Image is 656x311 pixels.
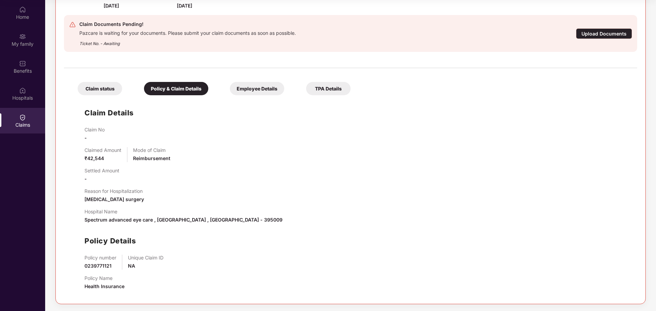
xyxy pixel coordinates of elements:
[79,28,296,36] div: Pazcare is waiting for your documents. Please submit your claim documents as soon as possible.
[19,33,26,40] img: svg+xml;base64,PHN2ZyB3aWR0aD0iMjAiIGhlaWdodD0iMjAiIHZpZXdCb3g9IjAgMCAyMCAyMCIgZmlsbD0ibm9uZSIgeG...
[84,168,119,173] p: Settled Amount
[69,21,76,28] img: svg+xml;base64,PHN2ZyB4bWxucz0iaHR0cDovL3d3dy53My5vcmcvMjAwMC9zdmciIHdpZHRoPSIyNCIgaGVpZ2h0PSIyNC...
[84,255,116,260] p: Policy number
[104,3,119,9] span: [DATE]
[84,235,136,246] h1: Policy Details
[306,82,351,95] div: TPA Details
[84,263,111,269] span: 0239771121
[19,6,26,13] img: svg+xml;base64,PHN2ZyBpZD0iSG9tZSIgeG1sbnM9Imh0dHA6Ly93d3cudzMub3JnLzIwMDAvc3ZnIiB3aWR0aD0iMjAiIG...
[84,275,124,281] p: Policy Name
[133,155,170,161] span: Reimbursement
[79,36,296,47] div: Ticket No. - Awaiting
[84,217,283,223] span: Spectrum advanced eye care , [GEOGRAPHIC_DATA] , [GEOGRAPHIC_DATA] - 395009
[128,263,135,269] span: NA
[84,188,144,194] p: Reason for Hospitalization
[230,82,284,95] div: Employee Details
[19,87,26,94] img: svg+xml;base64,PHN2ZyBpZD0iSG9zcGl0YWxzIiB4bWxucz0iaHR0cDovL3d3dy53My5vcmcvMjAwMC9zdmciIHdpZHRoPS...
[84,147,121,153] p: Claimed Amount
[84,283,124,289] span: Health Insurance
[576,28,632,39] div: Upload Documents
[177,3,192,9] span: [DATE]
[84,209,283,214] p: Hospital Name
[128,255,163,260] p: Unique Claim ID
[84,135,87,141] span: -
[79,20,296,28] div: Claim Documents Pending!
[19,60,26,67] img: svg+xml;base64,PHN2ZyBpZD0iQmVuZWZpdHMiIHhtbG5zPSJodHRwOi8vd3d3LnczLm9yZy8yMDAwL3N2ZyIgd2lkdGg9Ij...
[144,82,208,95] div: Policy & Claim Details
[84,107,134,118] h1: Claim Details
[84,196,144,202] span: [MEDICAL_DATA] surgery
[84,155,104,161] span: ₹42,544
[84,176,87,182] span: -
[78,82,122,95] div: Claim status
[19,114,26,121] img: svg+xml;base64,PHN2ZyBpZD0iQ2xhaW0iIHhtbG5zPSJodHRwOi8vd3d3LnczLm9yZy8yMDAwL3N2ZyIgd2lkdGg9IjIwIi...
[133,147,170,153] p: Mode of Claim
[84,127,105,132] p: Claim No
